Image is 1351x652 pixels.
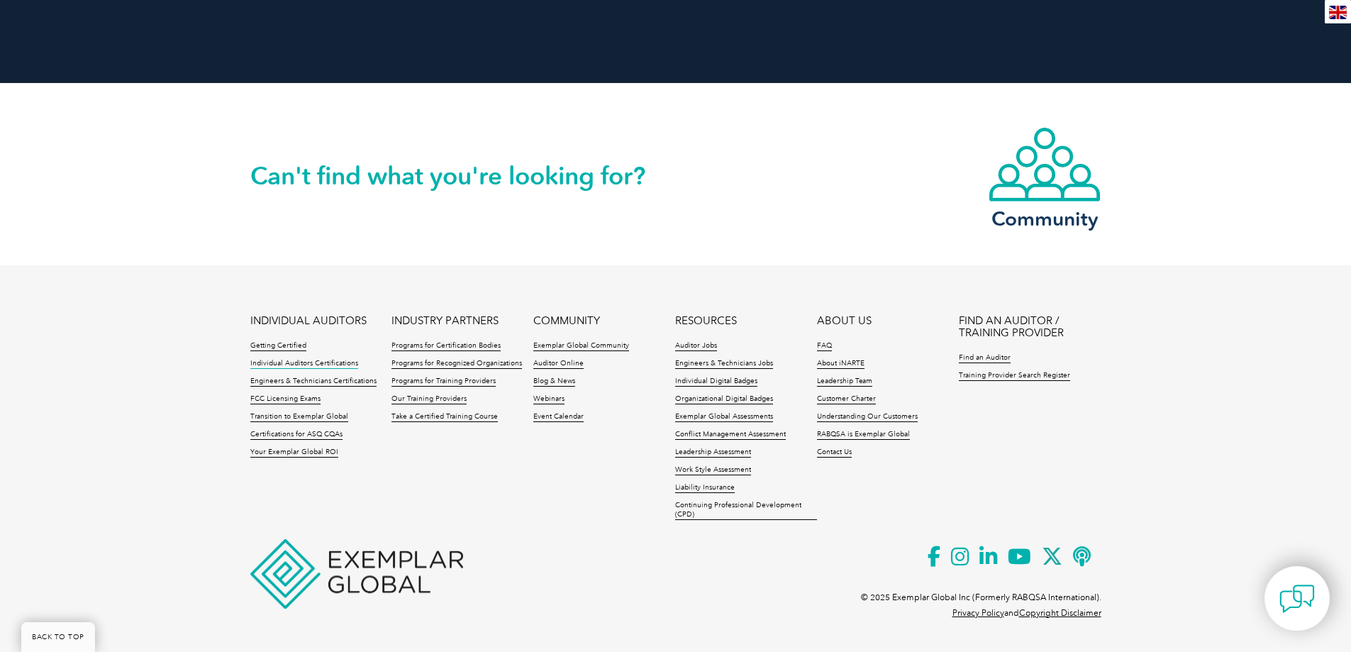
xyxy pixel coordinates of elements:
a: INDIVIDUAL AUDITORS [250,315,367,327]
a: Find an Auditor [959,353,1011,363]
a: Training Provider Search Register [959,371,1070,381]
img: contact-chat.png [1279,581,1315,617]
a: FCC Licensing Exams [250,394,321,404]
img: en [1329,6,1347,19]
a: Contact Us [817,448,852,458]
a: Individual Digital Badges [675,377,757,387]
a: Copyright Disclaimer [1019,608,1101,618]
a: Auditor Jobs [675,341,717,351]
a: Programs for Certification Bodies [391,341,501,351]
h2: Can't find what you're looking for? [250,165,676,187]
a: Blog & News [533,377,575,387]
a: Transition to Exemplar Global [250,412,348,422]
a: RABQSA is Exemplar Global [817,430,910,440]
a: Auditor Online [533,359,584,369]
a: Engineers & Technicians Jobs [675,359,773,369]
a: Leadership Team [817,377,872,387]
a: Conflict Management Assessment [675,430,786,440]
a: Take a Certified Training Course [391,412,498,422]
a: Liability Insurance [675,483,735,493]
p: and [952,605,1101,621]
a: FIND AN AUDITOR / TRAINING PROVIDER [959,315,1101,339]
a: Community [988,126,1101,228]
a: About iNARTE [817,359,864,369]
a: Engineers & Technicians Certifications [250,377,377,387]
a: Getting Certified [250,341,306,351]
a: Customer Charter [817,394,876,404]
a: Continuing Professional Development (CPD) [675,501,817,520]
a: Exemplar Global Community [533,341,629,351]
a: FAQ [817,341,832,351]
a: Work Style Assessment [675,465,751,475]
a: Exemplar Global Assessments [675,412,773,422]
a: Understanding Our Customers [817,412,918,422]
a: Webinars [533,394,565,404]
a: Organizational Digital Badges [675,394,773,404]
a: RESOURCES [675,315,737,327]
a: Privacy Policy [952,608,1004,618]
a: Individual Auditors Certifications [250,359,358,369]
a: Your Exemplar Global ROI [250,448,338,458]
a: INDUSTRY PARTNERS [391,315,499,327]
a: COMMUNITY [533,315,600,327]
a: Programs for Training Providers [391,377,496,387]
a: Event Calendar [533,412,584,422]
p: © 2025 Exemplar Global Inc (Formerly RABQSA International). [861,590,1101,605]
a: Certifications for ASQ CQAs [250,430,343,440]
img: Exemplar Global [250,539,463,609]
a: Our Training Providers [391,394,467,404]
img: icon-community.webp [988,126,1101,203]
h3: Community [988,210,1101,228]
a: Programs for Recognized Organizations [391,359,522,369]
a: ABOUT US [817,315,872,327]
a: Leadership Assessment [675,448,751,458]
a: BACK TO TOP [21,622,95,652]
